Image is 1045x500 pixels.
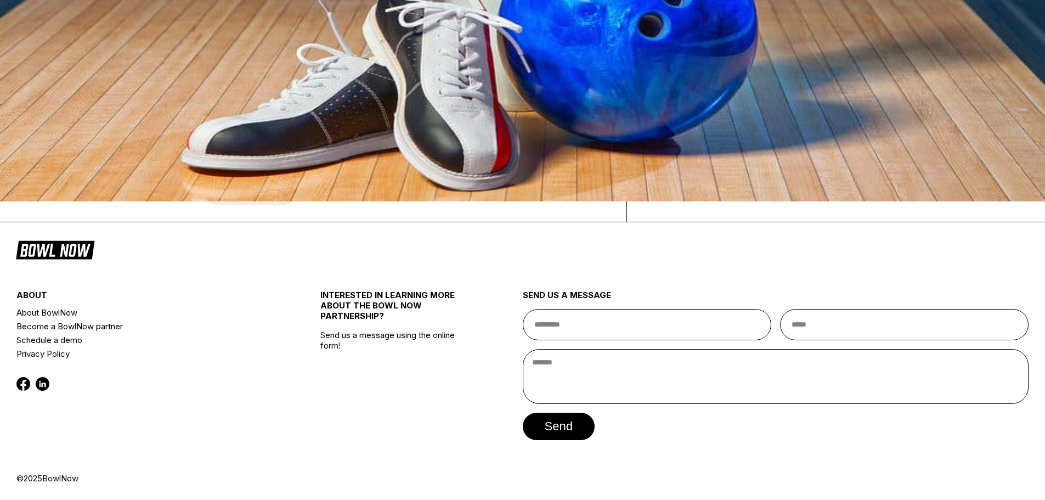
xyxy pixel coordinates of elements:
[16,333,269,347] a: Schedule a demo
[523,290,1029,309] div: send us a message
[523,413,595,440] button: send
[16,319,269,333] a: Become a BowlNow partner
[320,290,472,330] div: INTERESTED IN LEARNING MORE ABOUT THE BOWL NOW PARTNERSHIP?
[16,473,1029,484] div: © 2025 BowlNow
[16,347,269,361] a: Privacy Policy
[16,306,269,319] a: About BowlNow
[320,266,472,473] div: Send us a message using the online form!
[16,290,269,306] div: about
